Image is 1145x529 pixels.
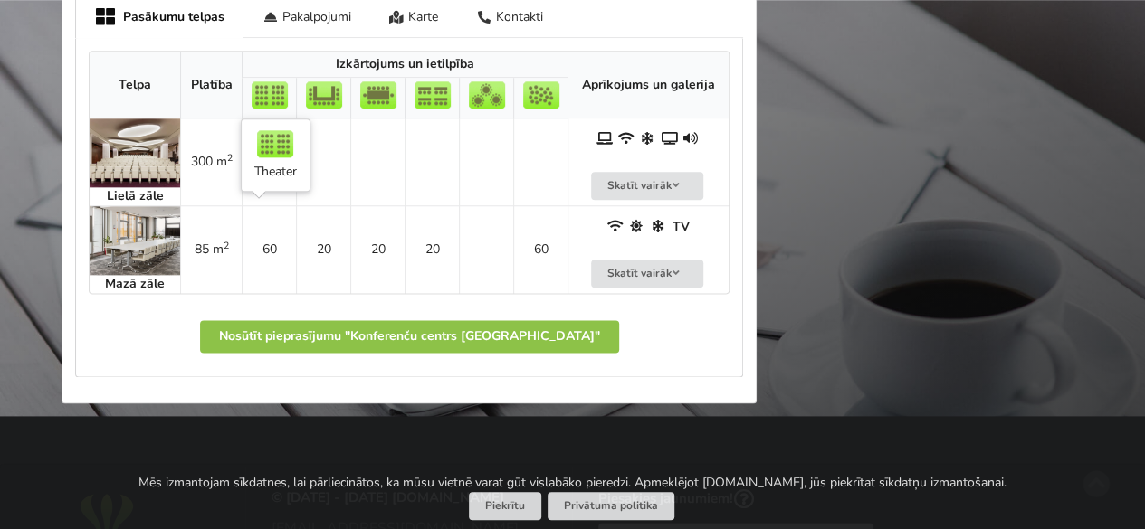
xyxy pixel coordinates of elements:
td: 60 [513,205,568,293]
img: Pasākumu telpas | Rīga | Konferenču centrs Citadele | bilde [90,206,180,275]
td: 85 m [180,205,242,293]
button: Piekrītu [469,492,541,520]
span: Gaisa kondicionieris [640,130,658,147]
sup: 2 [227,151,233,165]
sup: 2 [224,239,229,252]
span: Dabiskais apgaismojums [629,218,647,235]
th: Telpa [90,52,180,118]
img: Bankets [469,81,505,109]
a: Privātuma politika [548,492,674,520]
th: Platība [180,52,242,118]
span: WiFi [607,218,625,235]
span: Ar skatuvi [596,130,614,147]
img: table_icon_5.png [257,130,293,157]
td: 20 [296,205,350,293]
td: 300 m [180,118,242,205]
td: 20 [350,205,405,293]
th: Aprīkojums un galerija [568,52,729,118]
button: Skatīt vairāk [591,260,703,288]
td: 20 [405,205,459,293]
span: WiFi [618,130,636,147]
img: Klase [415,81,451,109]
strong: TV [673,218,690,235]
img: Pasākumu telpas | Rīga | Konferenču centrs Citadele | bilde [90,118,180,187]
img: Pieņemšana [523,81,559,109]
img: Sapulce [360,81,396,109]
button: Nosūtīt pieprasījumu "Konferenču centrs [GEOGRAPHIC_DATA]" [200,320,619,353]
strong: Lielā zāle [107,187,164,204]
img: U-Veids [306,81,342,109]
div: Theater [254,130,297,181]
td: 60 [242,205,296,293]
span: Projektors un ekrāns [662,130,680,147]
span: Gaisa kondicionieris [651,218,669,235]
th: Izkārtojums un ietilpība [242,52,568,78]
img: Teātris [252,81,288,109]
button: Skatīt vairāk [591,172,703,200]
strong: Mazā zāle [105,275,165,292]
span: Iebūvēta audio sistēma [683,130,701,147]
